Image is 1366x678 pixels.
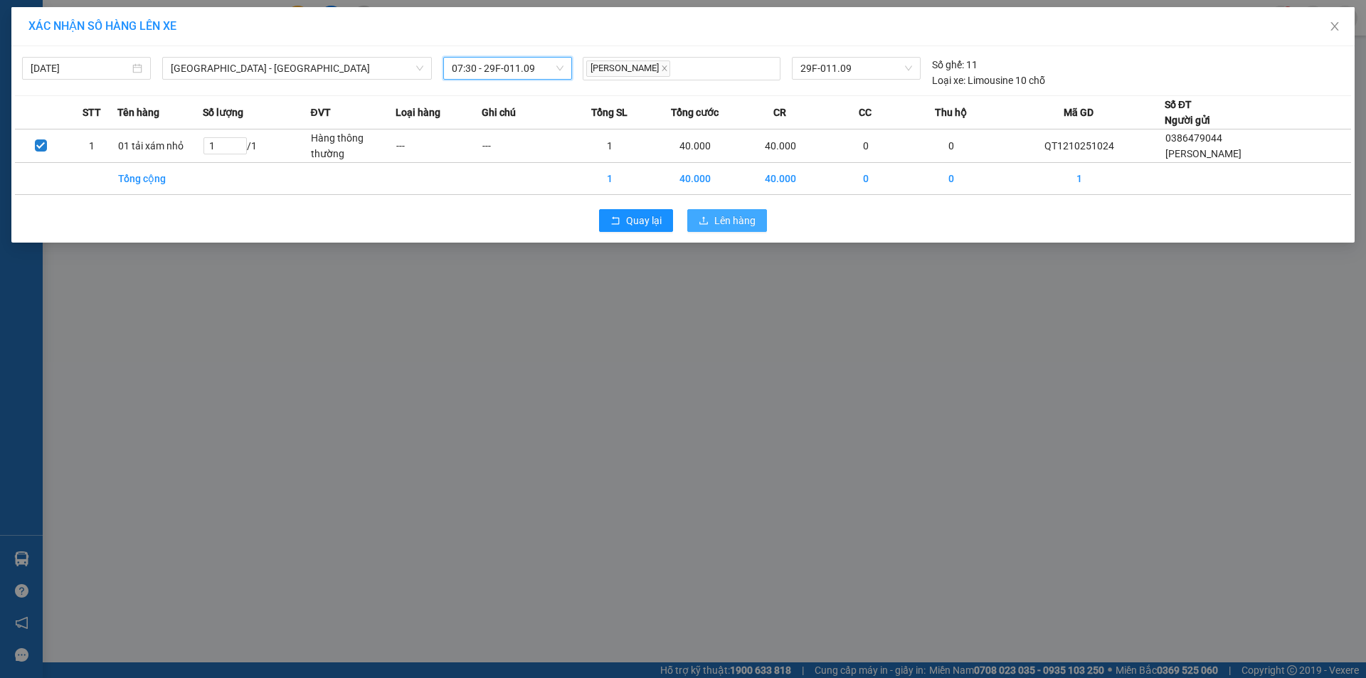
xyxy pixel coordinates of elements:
[66,129,117,163] td: 1
[396,105,440,120] span: Loại hàng
[567,129,652,163] td: 1
[1315,7,1355,47] button: Close
[687,209,767,232] button: uploadLên hàng
[909,129,994,163] td: 0
[994,163,1165,195] td: 1
[171,58,423,79] span: Thanh Hóa - Hà Nội
[714,213,756,228] span: Lên hàng
[1165,148,1241,159] span: [PERSON_NAME]
[586,60,670,77] span: [PERSON_NAME]
[599,209,673,232] button: rollbackQuay lại
[823,129,909,163] td: 0
[1064,105,1094,120] span: Mã GD
[909,163,994,195] td: 0
[652,129,738,163] td: 40.000
[591,105,628,120] span: Tổng SL
[671,105,719,120] span: Tổng cước
[117,163,203,195] td: Tổng cộng
[652,163,738,195] td: 40.000
[859,105,872,120] span: CC
[773,105,786,120] span: CR
[610,216,620,227] span: rollback
[396,129,481,163] td: ---
[738,129,823,163] td: 40.000
[935,105,967,120] span: Thu hộ
[203,105,243,120] span: Số lượng
[800,58,911,79] span: 29F-011.09
[482,129,567,163] td: ---
[117,105,159,120] span: Tên hàng
[1165,97,1210,128] div: Số ĐT Người gửi
[699,216,709,227] span: upload
[482,105,516,120] span: Ghi chú
[1165,132,1222,144] span: 0386479044
[117,129,203,163] td: 01 tải xám nhỏ
[567,163,652,195] td: 1
[203,129,310,163] td: / 1
[823,163,909,195] td: 0
[31,60,129,76] input: 12/10/2025
[994,129,1165,163] td: QT1210251024
[932,57,964,73] span: Số ghế:
[83,105,101,120] span: STT
[415,64,424,73] span: down
[661,65,668,72] span: close
[310,129,396,163] td: Hàng thông thường
[1329,21,1340,32] span: close
[310,105,330,120] span: ĐVT
[932,57,978,73] div: 11
[28,19,176,33] span: XÁC NHẬN SỐ HÀNG LÊN XE
[932,73,965,88] span: Loại xe:
[738,163,823,195] td: 40.000
[452,58,563,79] span: 07:30 - 29F-011.09
[932,73,1045,88] div: Limousine 10 chỗ
[626,213,662,228] span: Quay lại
